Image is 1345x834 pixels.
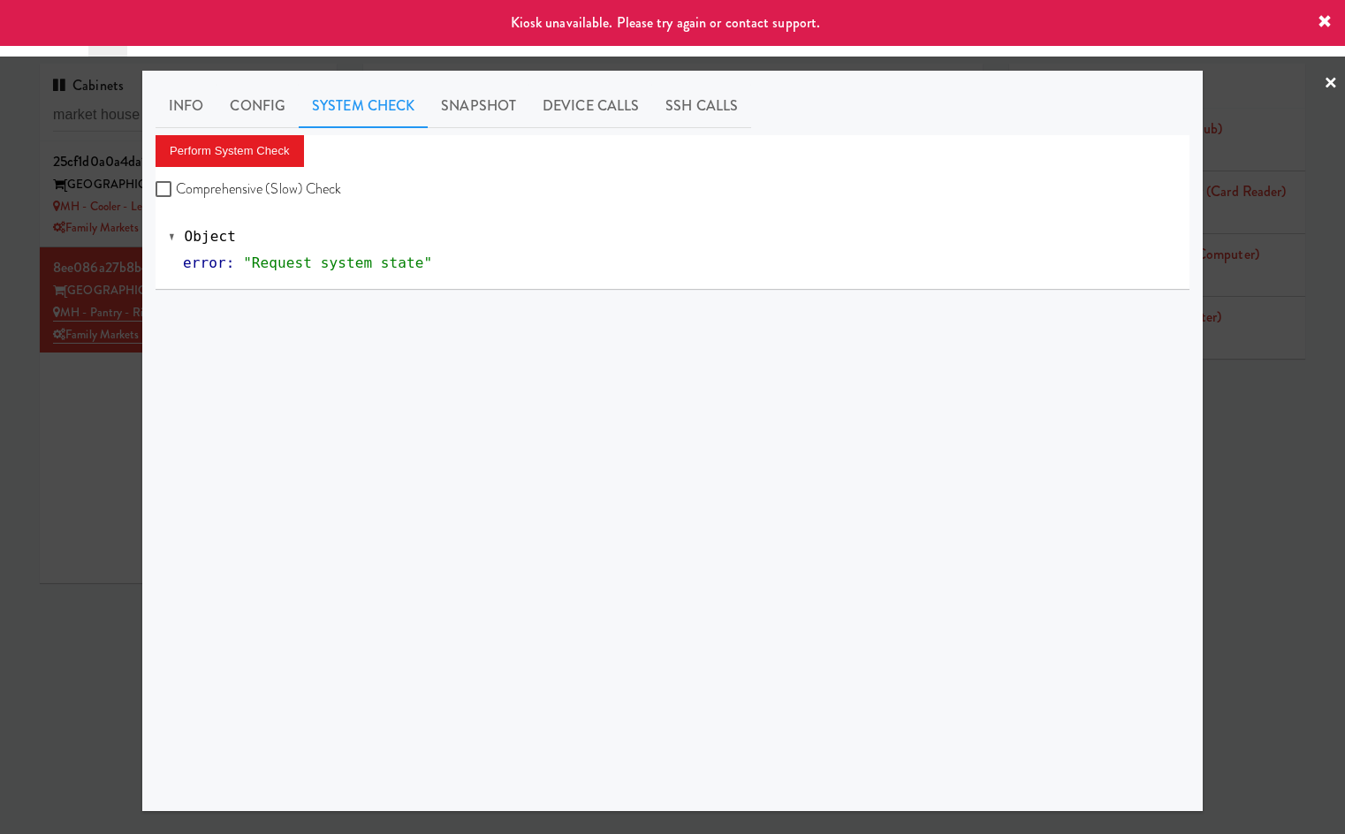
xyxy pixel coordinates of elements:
[428,84,529,128] a: Snapshot
[156,84,217,128] a: Info
[529,84,652,128] a: Device Calls
[1324,57,1338,111] a: ×
[511,12,821,33] span: Kiosk unavailable. Please try again or contact support.
[217,84,299,128] a: Config
[226,254,235,271] span: :
[652,84,751,128] a: SSH Calls
[183,254,226,271] span: error
[156,176,342,202] label: Comprehensive (Slow) Check
[156,135,304,167] button: Perform System Check
[185,228,236,245] span: Object
[156,183,176,197] input: Comprehensive (Slow) Check
[243,254,432,271] span: "Request system state"
[299,84,428,128] a: System Check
